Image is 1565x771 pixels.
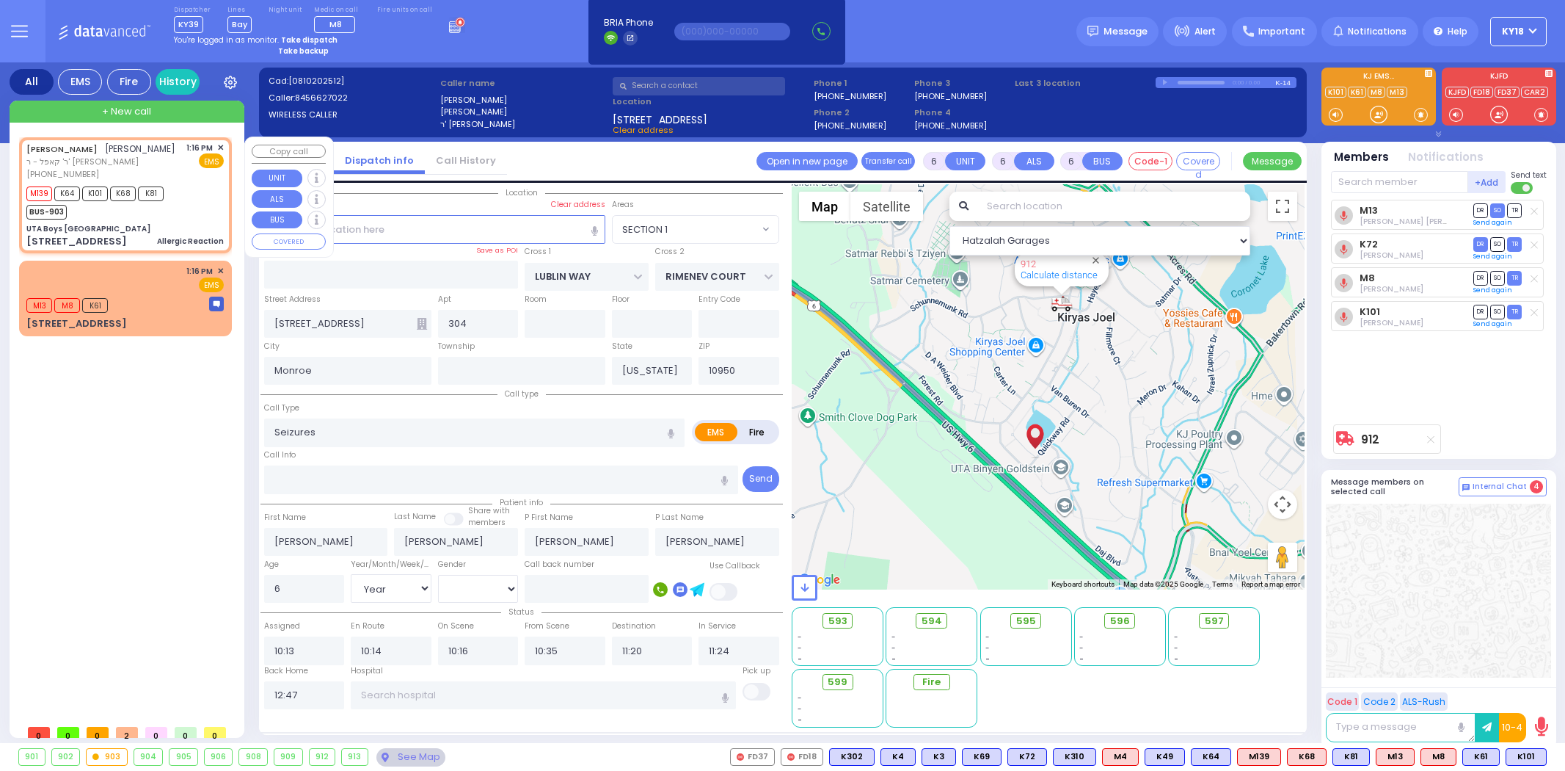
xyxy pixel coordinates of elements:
button: Drag Pegman onto the map to open Street View [1268,543,1297,572]
label: Cad: [269,75,436,87]
div: M8 [1420,748,1456,766]
input: Search location [977,192,1250,221]
div: [STREET_ADDRESS] [26,234,127,249]
span: 8456627022 [295,92,348,104]
span: Other building occupants [417,318,427,330]
label: Assigned [264,620,300,632]
div: ALS [1102,748,1139,766]
span: 4 [1530,480,1543,493]
div: K64 [1191,748,1231,766]
span: 593 [828,614,847,629]
a: K61 [1348,87,1366,98]
div: FD37 [730,748,775,766]
span: 599 [828,675,847,689]
button: Code 2 [1361,692,1398,711]
label: Hospital [351,665,383,677]
span: - [798,631,802,642]
span: [PHONE_NUMBER] [26,168,99,180]
label: Street Address [264,294,321,305]
span: Patient info [492,497,550,508]
div: 913 [342,749,368,765]
span: - [1174,654,1178,665]
div: BLS [880,748,916,766]
label: First Name [264,512,306,524]
button: Code-1 [1128,152,1172,170]
label: City [264,341,280,352]
div: 904 [134,749,163,765]
span: Phone 3 [914,77,1010,90]
span: Bay [227,16,252,33]
span: K64 [54,187,80,201]
span: M139 [26,187,52,201]
span: M8 [329,18,342,30]
label: En Route [351,620,384,632]
div: 912 [310,749,335,765]
img: red-radio-icon.svg [737,753,744,761]
label: [PHONE_NUMBER] [814,90,886,101]
div: K72 [1007,748,1047,766]
span: Important [1258,25,1305,38]
div: K4 [880,748,916,766]
button: Send [743,466,779,492]
div: BLS [1053,748,1096,766]
div: Allergic Reaction [157,236,224,247]
label: Last Name [394,511,436,523]
span: Alert [1194,25,1216,38]
label: Gender [438,559,466,571]
span: Message [1103,24,1148,39]
a: Send again [1473,218,1512,227]
div: 905 [169,749,197,765]
span: 0 [204,727,226,738]
span: - [985,654,990,665]
label: State [612,341,632,352]
span: 597 [1205,614,1224,629]
span: DR [1473,305,1488,319]
a: FD18 [1470,87,1493,98]
a: Open this area in Google Maps (opens a new window) [795,571,844,590]
span: DR [1473,271,1488,285]
label: Save as POI [476,245,518,256]
label: ר' [PERSON_NAME] [440,118,608,131]
span: - [1174,631,1178,642]
label: Medic on call [314,6,360,15]
label: [PHONE_NUMBER] [914,90,987,101]
strong: Take dispatch [281,35,338,46]
label: Floor [612,294,630,305]
span: Fire [922,675,941,689]
label: [PHONE_NUMBER] [914,120,987,131]
span: Phone 1 [814,77,909,90]
label: Township [438,341,475,352]
label: EMS [695,423,737,441]
button: Show satellite imagery [850,192,923,221]
span: TR [1507,203,1522,217]
label: Clear address [551,199,605,211]
div: BLS [1462,748,1500,766]
a: CAR2 [1521,87,1548,98]
label: Night unit [269,6,302,15]
span: [STREET_ADDRESS] [613,112,707,124]
label: [PHONE_NUMBER] [814,120,886,131]
span: ✕ [217,142,224,154]
label: In Service [698,620,736,632]
button: Notifications [1408,149,1484,166]
span: - [1079,642,1084,654]
label: Last 3 location [1015,77,1156,90]
span: - [1079,654,1084,665]
span: Phone 4 [914,106,1010,119]
span: K81 [138,187,164,201]
label: Location [613,95,809,108]
span: Yitzchok Ekstein [1360,250,1423,261]
span: Phone 2 [814,106,909,119]
span: - [985,642,990,654]
a: K72 [1360,239,1378,250]
div: K61 [1462,748,1500,766]
span: EMS [199,153,224,168]
span: [PERSON_NAME] [105,142,175,155]
span: Status [501,607,541,618]
div: K3 [922,748,956,766]
a: Open in new page [756,152,858,170]
label: Use Callback [709,560,760,572]
div: ALS [1376,748,1415,766]
button: Internal Chat 4 [1459,477,1547,496]
a: M13 [1387,87,1407,98]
